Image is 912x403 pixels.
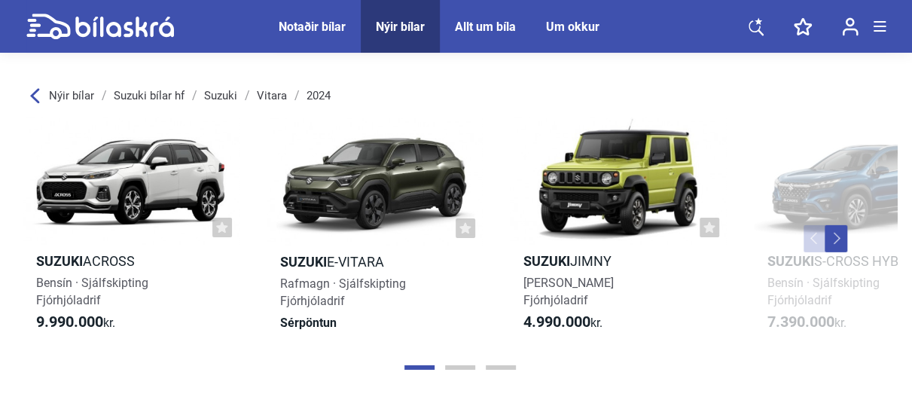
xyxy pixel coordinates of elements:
[510,252,727,270] h2: Jimny
[767,313,834,331] b: 7.390.000
[23,117,239,345] a: SuzukiAcrossBensín · SjálfskiptingFjórhjóladrif9.990.000kr.
[36,253,83,269] b: Suzuki
[267,314,483,331] div: Sérpöntun
[404,365,435,370] button: Page 1
[279,20,346,34] a: Notaðir bílar
[49,89,94,102] span: Nýir bílar
[307,90,331,102] a: 2024
[204,90,237,102] a: Suzuki
[510,117,727,345] a: SuzukiJimny[PERSON_NAME]Fjórhjóladrif4.990.000kr.
[36,313,115,331] span: kr.
[36,276,148,307] span: Bensín · Sjálfskipting Fjórhjóladrif
[767,253,814,269] b: Suzuki
[257,90,287,102] a: Vitara
[523,313,602,331] span: kr.
[267,117,483,345] a: Suzukie-VitaraRafmagn · SjálfskiptingFjórhjóladrifSérpöntun
[114,90,185,102] a: Suzuki bílar hf
[376,20,425,34] a: Nýir bílar
[523,276,614,307] span: [PERSON_NAME] Fjórhjóladrif
[804,225,826,252] button: Previous
[523,253,570,269] b: Suzuki
[486,365,516,370] button: Page 3
[267,253,483,270] h2: e-Vitara
[767,313,846,331] span: kr.
[767,276,880,307] span: Bensín · Sjálfskipting Fjórhjóladrif
[455,20,516,34] a: Allt um bíla
[523,313,590,331] b: 4.990.000
[280,276,406,308] span: Rafmagn · Sjálfskipting Fjórhjóladrif
[280,254,327,270] b: Suzuki
[842,17,859,36] img: user-login.svg
[546,20,599,34] a: Um okkur
[445,365,475,370] button: Page 2
[36,313,103,331] b: 9.990.000
[825,225,847,252] button: Next
[23,252,239,270] h2: Across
